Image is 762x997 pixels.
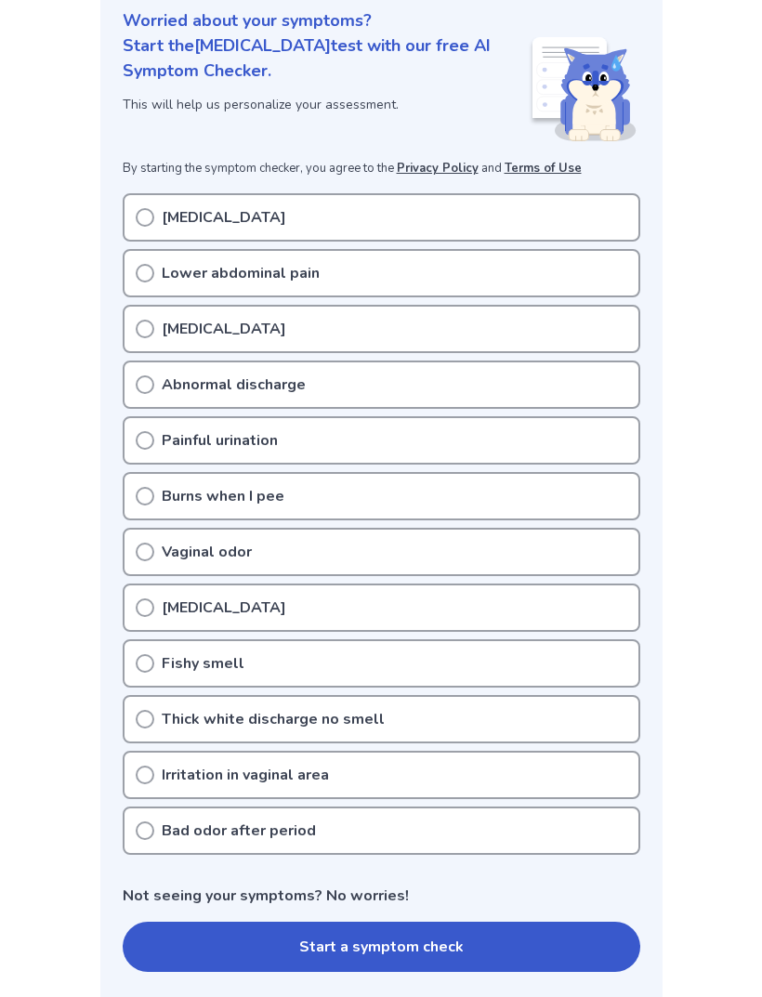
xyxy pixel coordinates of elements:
p: Burns when I pee [162,485,284,507]
p: This will help us personalize your assessment. [123,95,529,114]
p: Fishy smell [162,652,244,675]
p: Lower abdominal pain [162,262,320,284]
p: Not seeing your symptoms? No worries! [123,885,640,907]
a: Terms of Use [505,160,582,177]
p: Irritation in vaginal area [162,764,329,786]
a: Privacy Policy [397,160,479,177]
p: By starting the symptom checker, you agree to the and [123,160,640,178]
p: [MEDICAL_DATA] [162,318,286,340]
p: Start the [MEDICAL_DATA] test with our free AI Symptom Checker. [123,33,529,84]
p: Bad odor after period [162,820,316,842]
p: [MEDICAL_DATA] [162,206,286,229]
p: [MEDICAL_DATA] [162,597,286,619]
p: Vaginal odor [162,541,252,563]
p: Painful urination [162,429,278,452]
button: Start a symptom check [123,922,640,972]
p: Thick white discharge no smell [162,708,385,730]
p: Worried about your symptoms? [123,8,640,33]
img: Shiba [529,37,637,141]
p: Abnormal discharge [162,374,306,396]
